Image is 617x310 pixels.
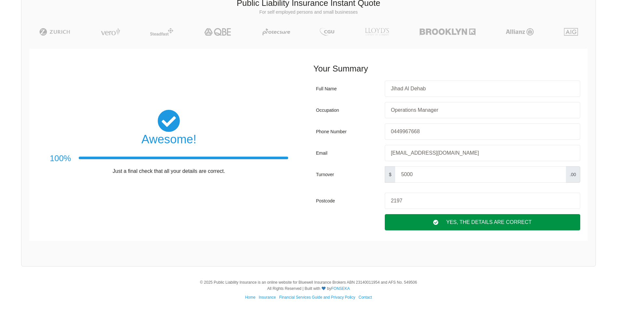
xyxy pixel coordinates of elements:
[314,63,583,75] h3: Your Summary
[385,102,580,118] input: Your occupation
[385,193,580,209] input: Your postcode
[316,123,382,140] div: Phone Number
[361,28,393,36] img: LLOYD's | Public Liability Insurance
[317,28,337,36] img: CGU | Public Liability Insurance
[385,81,580,97] input: Your first and last names
[395,166,566,183] input: Your turnover
[98,28,123,36] img: Vero | Public Liability Insurance
[26,9,591,16] p: For self employed persons and small businesses
[50,132,288,147] h2: Awesome!
[50,168,288,175] p: Just a final check that all your details are correct.
[147,28,176,36] img: Steadfast | Public Liability Insurance
[385,166,396,183] span: $
[316,81,382,97] div: Full Name
[316,193,382,209] div: Postcode
[316,145,382,161] div: Email
[200,28,235,36] img: QBE | Public Liability Insurance
[385,123,580,140] input: Your phone number, eg: +61xxxxxxxxxx / 0xxxxxxxxx
[260,28,293,36] img: Protecsure | Public Liability Insurance
[50,153,71,164] h3: 100%
[331,286,350,291] a: FONSEKA
[36,28,73,36] img: Zurich | Public Liability Insurance
[358,295,372,300] a: Contact
[316,102,382,118] div: Occupation
[245,295,255,300] a: Home
[316,166,382,183] div: Turnover
[385,145,580,161] input: Your email
[259,295,276,300] a: Insurance
[561,28,581,36] img: AIG | Public Liability Insurance
[503,28,537,36] img: Allianz | Public Liability Insurance
[417,28,478,36] img: Brooklyn | Public Liability Insurance
[566,166,580,183] span: .00
[385,214,580,230] div: Yes, The Details are correct
[279,295,355,300] a: Financial Services Guide and Privacy Policy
